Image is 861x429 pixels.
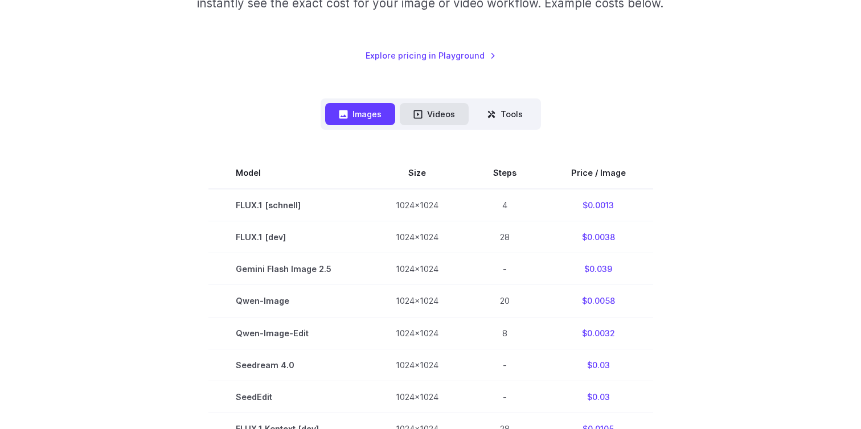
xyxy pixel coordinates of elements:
td: $0.03 [544,349,653,381]
td: 1024x1024 [368,285,466,317]
td: $0.039 [544,253,653,285]
button: Tools [473,103,536,125]
td: 1024x1024 [368,317,466,349]
td: 1024x1024 [368,349,466,381]
td: - [466,253,544,285]
td: - [466,349,544,381]
td: 8 [466,317,544,349]
a: Explore pricing in Playground [366,49,496,62]
th: Size [368,157,466,189]
th: Model [208,157,368,189]
td: - [466,381,544,412]
th: Price / Image [544,157,653,189]
td: 4 [466,189,544,221]
span: Gemini Flash Image 2.5 [236,262,341,275]
td: FLUX.1 [schnell] [208,189,368,221]
td: 28 [466,221,544,253]
td: 1024x1024 [368,381,466,412]
td: $0.0038 [544,221,653,253]
td: Qwen-Image-Edit [208,317,368,349]
td: Seedream 4.0 [208,349,368,381]
td: SeedEdit [208,381,368,412]
td: Qwen-Image [208,285,368,317]
td: $0.0013 [544,189,653,221]
button: Videos [400,103,469,125]
td: $0.03 [544,381,653,412]
td: FLUX.1 [dev] [208,221,368,253]
td: 20 [466,285,544,317]
th: Steps [466,157,544,189]
button: Images [325,103,395,125]
td: 1024x1024 [368,253,466,285]
td: $0.0058 [544,285,653,317]
td: 1024x1024 [368,189,466,221]
td: 1024x1024 [368,221,466,253]
td: $0.0032 [544,317,653,349]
